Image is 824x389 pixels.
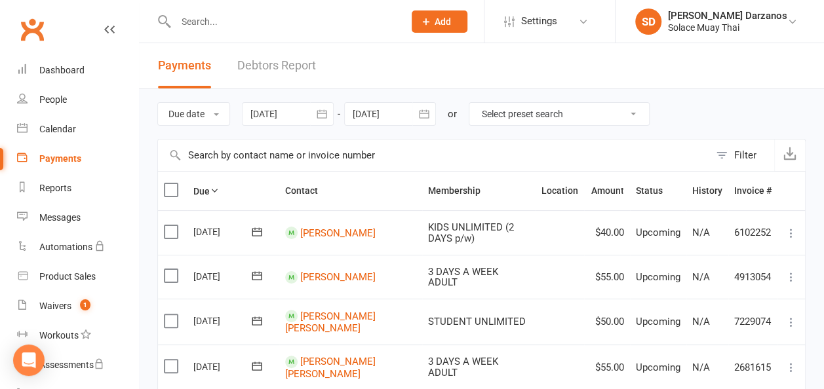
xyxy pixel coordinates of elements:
[728,210,777,255] td: 6102252
[668,22,787,33] div: Solace Muay Thai
[39,360,104,370] div: Assessments
[692,361,710,373] span: N/A
[16,13,49,46] a: Clubworx
[17,174,138,203] a: Reports
[536,172,584,210] th: Location
[636,361,680,373] span: Upcoming
[39,271,96,282] div: Product Sales
[636,316,680,327] span: Upcoming
[709,139,774,171] button: Filter
[39,212,81,223] div: Messages
[285,356,376,380] a: [PERSON_NAME] [PERSON_NAME]
[584,172,630,210] th: Amount
[17,115,138,144] a: Calendar
[17,262,138,291] a: Product Sales
[193,356,254,377] div: [DATE]
[187,172,279,210] th: Due
[412,10,467,33] button: Add
[300,271,376,283] a: [PERSON_NAME]
[17,232,138,262] a: Automations
[39,124,76,134] div: Calendar
[158,58,211,72] span: Payments
[734,147,756,163] div: Filter
[17,350,138,380] a: Assessments
[279,172,422,210] th: Contact
[193,266,254,286] div: [DATE]
[521,7,557,36] span: Settings
[584,210,630,255] td: $40.00
[39,330,79,341] div: Workouts
[635,9,661,35] div: SD
[428,316,526,327] span: STUDENT UNLIMITED
[193,310,254,331] div: [DATE]
[692,316,710,327] span: N/A
[157,102,230,126] button: Due date
[584,255,630,299] td: $55.00
[17,85,138,115] a: People
[39,65,85,75] div: Dashboard
[636,271,680,283] span: Upcoming
[237,43,316,88] a: Debtors Report
[39,242,92,252] div: Automations
[668,10,787,22] div: [PERSON_NAME] Darzanos
[428,356,498,379] span: 3 DAYS A WEEK ADULT
[158,139,709,171] input: Search by contact name or invoice number
[686,172,728,210] th: History
[630,172,686,210] th: Status
[728,299,777,344] td: 7229074
[636,227,680,238] span: Upcoming
[285,310,376,335] a: [PERSON_NAME] [PERSON_NAME]
[80,299,90,310] span: 1
[728,172,777,210] th: Invoice #
[39,153,81,164] div: Payments
[158,43,211,88] button: Payments
[17,291,138,321] a: Waivers 1
[428,266,498,289] span: 3 DAYS A WEEK ADULT
[300,227,376,238] a: [PERSON_NAME]
[692,227,710,238] span: N/A
[13,344,45,376] div: Open Intercom Messenger
[17,144,138,174] a: Payments
[692,271,710,283] span: N/A
[39,301,71,311] div: Waivers
[39,183,71,193] div: Reports
[193,221,254,242] div: [DATE]
[584,299,630,344] td: $50.00
[435,16,451,27] span: Add
[17,203,138,232] a: Messages
[17,321,138,350] a: Workouts
[728,255,777,299] td: 4913054
[172,12,395,31] input: Search...
[448,106,457,122] div: or
[422,172,536,210] th: Membership
[428,221,514,244] span: KIDS UNLIMITED (2 DAYS p/w)
[39,94,67,105] div: People
[17,56,138,85] a: Dashboard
